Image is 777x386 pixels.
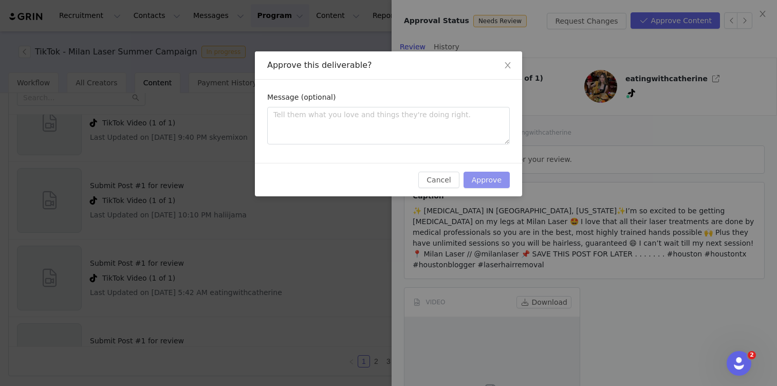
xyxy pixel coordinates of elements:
[493,51,522,80] button: Close
[748,351,756,359] span: 2
[727,351,751,376] iframe: Intercom live chat
[267,93,336,101] label: Message (optional)
[267,60,510,71] div: Approve this deliverable?
[418,172,459,188] button: Cancel
[464,172,510,188] button: Approve
[504,61,512,69] i: icon: close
